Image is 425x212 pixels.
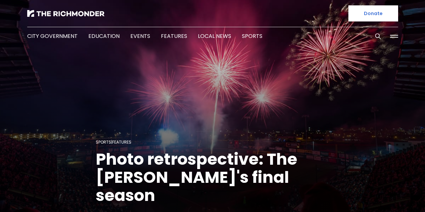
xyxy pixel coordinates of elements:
[161,32,187,40] a: Features
[27,32,78,40] a: City Government
[112,139,131,145] a: Features
[88,32,120,40] a: Education
[198,32,231,40] a: Local News
[27,10,104,17] img: The Richmonder
[242,32,262,40] a: Sports
[348,5,398,21] a: Donate
[96,150,330,205] h1: Photo retrospective: The [PERSON_NAME]'s final season
[96,139,111,145] a: Sports
[373,31,383,41] button: Search this site
[130,32,150,40] a: Events
[96,138,330,146] div: |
